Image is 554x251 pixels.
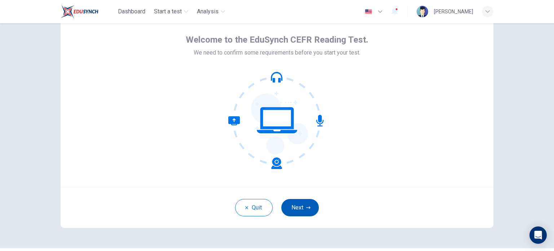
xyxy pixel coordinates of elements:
img: EduSynch logo [61,4,98,19]
button: Quit [235,199,273,216]
img: en [364,9,373,14]
span: Analysis [197,7,219,16]
div: Open Intercom Messenger [529,226,547,244]
button: Next [281,199,319,216]
span: Start a test [154,7,182,16]
button: Analysis [194,5,228,18]
button: Start a test [151,5,191,18]
img: Profile picture [417,6,428,17]
span: Dashboard [118,7,145,16]
span: Welcome to the EduSynch CEFR Reading Test. [186,34,368,46]
button: Dashboard [115,5,148,18]
div: [PERSON_NAME] [434,7,473,16]
a: EduSynch logo [61,4,115,19]
span: We need to confirm some requirements before you start your test. [194,48,360,57]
